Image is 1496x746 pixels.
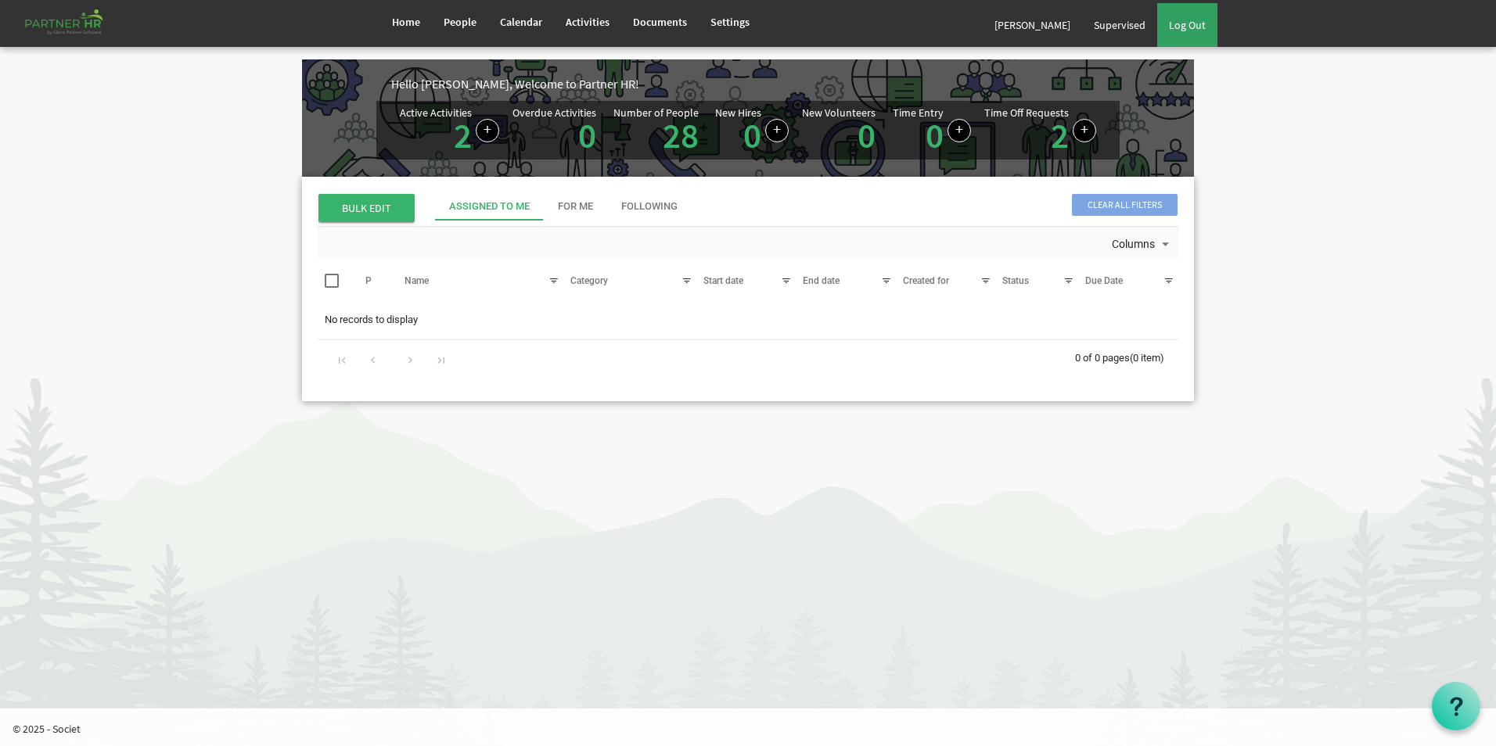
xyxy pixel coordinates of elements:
div: Number of People [613,107,699,118]
div: Assigned To Me [449,199,530,214]
span: Name [405,275,429,286]
div: Go to first page [332,348,353,370]
a: 28 [663,113,699,157]
a: Create a new time off request [1073,119,1096,142]
a: 0 [578,113,596,157]
span: 0 of 0 pages [1075,352,1130,364]
span: Start date [703,275,743,286]
div: Overdue Activities [512,107,596,118]
a: 2 [454,113,472,157]
div: People hired in the last 7 days [715,107,789,153]
button: Columns [1109,235,1176,255]
div: Number of Time Entries [893,107,971,153]
span: Home [392,15,420,29]
span: Settings [710,15,750,29]
span: Supervised [1094,18,1145,32]
div: Number of active time off requests [984,107,1096,153]
div: For Me [558,199,593,214]
p: © 2025 - Societ [13,721,1496,737]
span: Columns [1110,235,1156,254]
div: Following [621,199,678,214]
div: Go to last page [430,348,451,370]
span: Calendar [500,15,542,29]
a: 0 [743,113,761,157]
a: Add new person to Partner HR [765,119,789,142]
span: (0 item) [1130,352,1164,364]
div: Total number of active people in Partner HR [613,107,703,153]
div: New Hires [715,107,761,118]
span: Category [570,275,608,286]
a: Supervised [1082,3,1157,47]
div: Hello [PERSON_NAME], Welcome to Partner HR! [391,75,1194,93]
div: New Volunteers [802,107,876,118]
div: Volunteer hired in the last 7 days [802,107,879,153]
div: Time Entry [893,107,944,118]
span: End date [803,275,840,286]
a: 0 [926,113,944,157]
div: Activities assigned to you for which the Due Date is passed [512,107,600,153]
div: 0 of 0 pages (0 item) [1075,340,1178,373]
div: Active Activities [400,107,472,118]
a: Create a new Activity [476,119,499,142]
div: Go to next page [400,348,421,370]
span: Activities [566,15,610,29]
div: Time Off Requests [984,107,1069,118]
div: Go to previous page [362,348,383,370]
span: Documents [633,15,687,29]
a: [PERSON_NAME] [983,3,1082,47]
a: Log Out [1157,3,1217,47]
a: 0 [858,113,876,157]
span: Due Date [1085,275,1123,286]
span: Status [1002,275,1029,286]
td: No records to display [318,305,1178,335]
div: tab-header [435,192,1296,221]
div: Number of active Activities in Partner HR [400,107,499,153]
span: Created for [903,275,949,286]
span: People [444,15,476,29]
a: Log hours [948,119,971,142]
span: P [365,275,372,286]
span: Clear all filters [1072,194,1178,216]
span: BULK EDIT [318,194,415,222]
div: Columns [1109,227,1176,260]
a: 2 [1051,113,1069,157]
